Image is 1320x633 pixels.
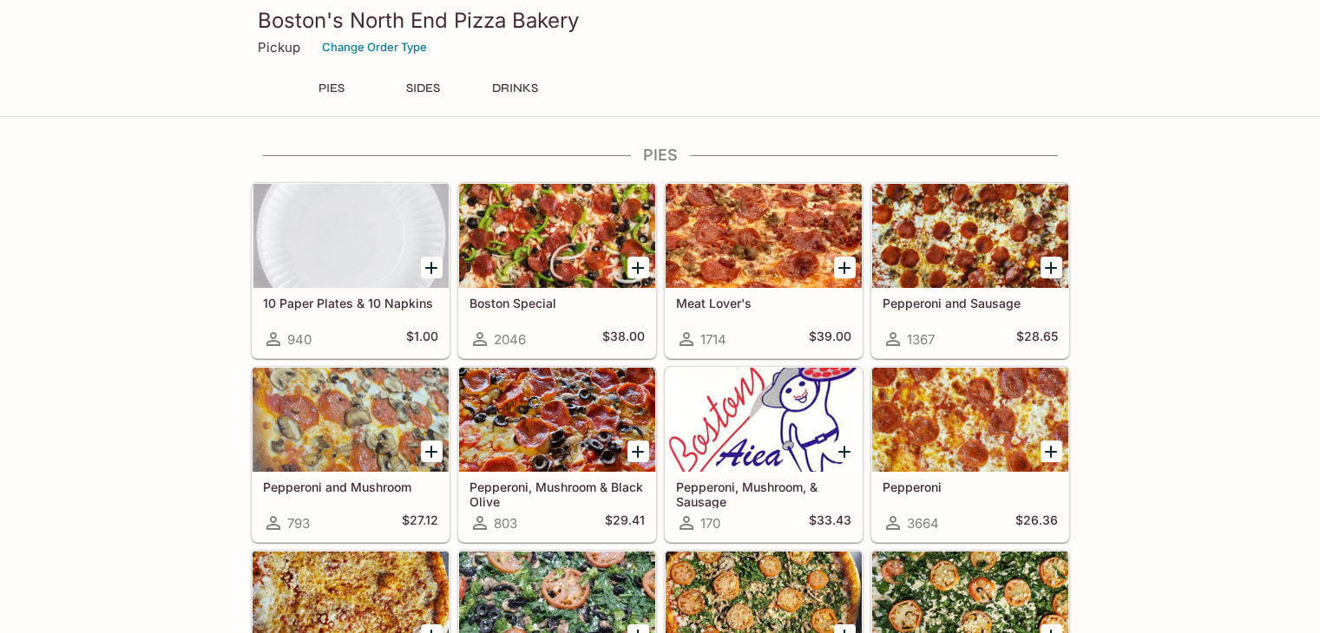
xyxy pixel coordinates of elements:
[666,368,862,472] div: Pepperoni, Mushroom, & Sausage
[470,480,645,508] h5: Pepperoni, Mushroom & Black Olive
[871,367,1069,542] a: Pepperoni3664$26.36
[251,146,1070,165] h4: PIES
[872,184,1068,288] div: Pepperoni and Sausage
[605,512,645,533] h5: $29.41
[494,331,526,348] span: 2046
[907,331,935,348] span: 1367
[809,329,851,349] h5: $39.00
[476,76,555,101] button: DRINKS
[883,480,1058,494] h5: Pepperoni
[384,76,463,101] button: SIDES
[627,440,649,462] button: Add Pepperoni, Mushroom & Black Olive
[459,184,655,288] div: Boston Special
[258,7,1063,34] h3: Boston's North End Pizza Bakery
[458,183,656,358] a: Boston Special2046$38.00
[872,368,1068,472] div: Pepperoni
[627,257,649,278] button: Add Boston Special
[253,184,449,288] div: 10 Paper Plates & 10 Napkins
[314,34,435,61] button: Change Order Type
[421,440,443,462] button: Add Pepperoni and Mushroom
[287,331,312,348] span: 940
[287,515,310,532] span: 793
[883,296,1058,310] h5: Pepperoni and Sausage
[1016,329,1058,349] h5: $28.65
[834,257,856,278] button: Add Meat Lover's
[809,512,851,533] h5: $33.43
[700,515,720,532] span: 170
[421,257,443,278] button: Add 10 Paper Plates & 10 Napkins
[292,76,371,101] button: PIES
[676,296,851,310] h5: Meat Lover's
[1041,440,1062,462] button: Add Pepperoni
[263,296,438,310] h5: 10 Paper Plates & 10 Napkins
[406,329,438,349] h5: $1.00
[666,184,862,288] div: Meat Lover's
[459,368,655,472] div: Pepperoni, Mushroom & Black Olive
[1041,257,1062,278] button: Add Pepperoni and Sausage
[258,39,300,55] p: Pickup
[458,367,656,542] a: Pepperoni, Mushroom & Black Olive803$29.41
[871,183,1069,358] a: Pepperoni and Sausage1367$28.65
[700,331,726,348] span: 1714
[665,367,863,542] a: Pepperoni, Mushroom, & Sausage170$33.43
[494,515,517,532] span: 803
[252,183,450,358] a: 10 Paper Plates & 10 Napkins940$1.00
[907,515,939,532] span: 3664
[1015,512,1058,533] h5: $26.36
[402,512,438,533] h5: $27.12
[834,440,856,462] button: Add Pepperoni, Mushroom, & Sausage
[676,480,851,508] h5: Pepperoni, Mushroom, & Sausage
[602,329,645,349] h5: $38.00
[263,480,438,494] h5: Pepperoni and Mushroom
[470,296,645,310] h5: Boston Special
[252,367,450,542] a: Pepperoni and Mushroom793$27.12
[253,368,449,472] div: Pepperoni and Mushroom
[665,183,863,358] a: Meat Lover's1714$39.00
